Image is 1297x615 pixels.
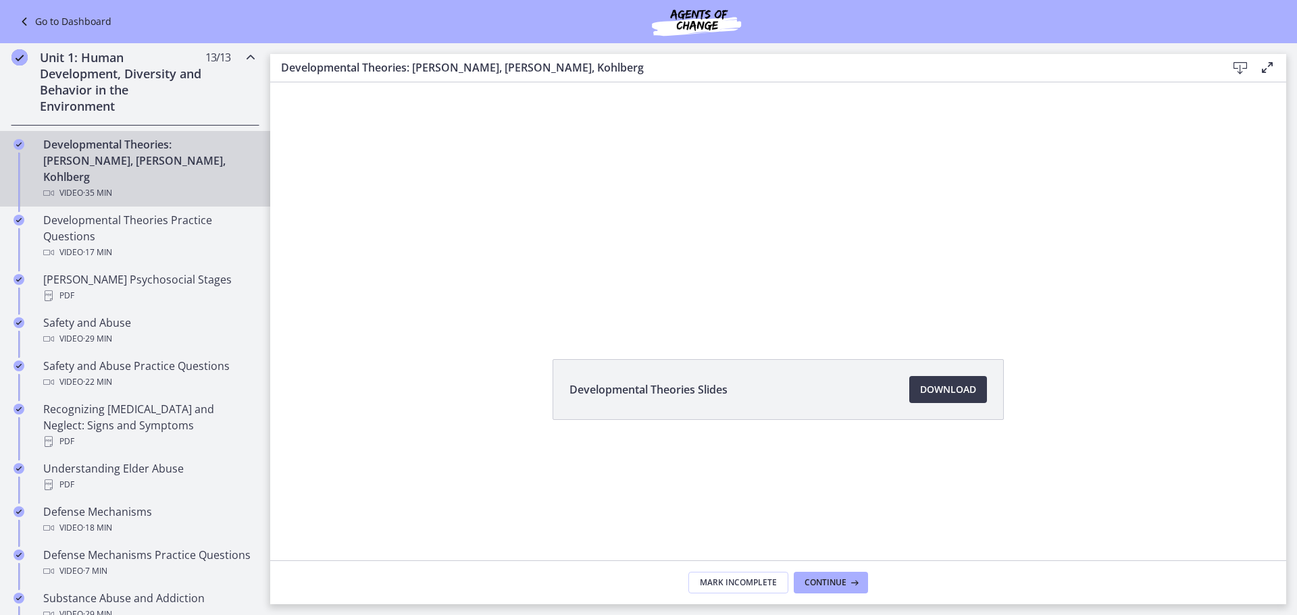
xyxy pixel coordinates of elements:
[43,547,254,579] div: Defense Mechanisms Practice Questions
[43,136,254,201] div: Developmental Theories: [PERSON_NAME], [PERSON_NAME], Kohlberg
[83,374,112,390] span: · 22 min
[43,460,254,493] div: Understanding Elder Abuse
[14,274,24,285] i: Completed
[14,463,24,474] i: Completed
[83,520,112,536] span: · 18 min
[11,49,28,65] i: Completed
[281,59,1205,76] h3: Developmental Theories: [PERSON_NAME], [PERSON_NAME], Kohlberg
[83,331,112,347] span: · 29 min
[14,215,24,225] i: Completed
[43,331,254,347] div: Video
[43,288,254,304] div: PDF
[794,572,868,593] button: Continue
[700,577,777,588] span: Mark Incomplete
[270,82,1286,328] iframe: Video Lesson
[43,433,254,450] div: PDF
[16,14,111,30] a: Go to Dashboard
[688,572,788,593] button: Mark Incomplete
[14,139,24,150] i: Completed
[83,244,112,261] span: · 17 min
[43,401,254,450] div: Recognizing [MEDICAL_DATA] and Neglect: Signs and Symptoms
[205,49,230,65] span: 13 / 13
[43,271,254,304] div: [PERSON_NAME] Psychosocial Stages
[43,185,254,201] div: Video
[14,593,24,604] i: Completed
[43,244,254,261] div: Video
[43,358,254,390] div: Safety and Abuse Practice Questions
[40,49,205,114] h2: Unit 1: Human Development, Diversity and Behavior in the Environment
[615,5,778,38] img: Agents of Change
[43,374,254,390] div: Video
[14,317,24,328] i: Completed
[14,550,24,560] i: Completed
[43,477,254,493] div: PDF
[43,504,254,536] div: Defense Mechanisms
[14,360,24,371] i: Completed
[43,315,254,347] div: Safety and Abuse
[43,563,254,579] div: Video
[909,376,987,403] a: Download
[569,381,728,398] span: Developmental Theories Slides
[805,577,846,588] span: Continue
[43,520,254,536] div: Video
[920,381,976,398] span: Download
[43,212,254,261] div: Developmental Theories Practice Questions
[83,185,112,201] span: · 35 min
[14,506,24,517] i: Completed
[83,563,107,579] span: · 7 min
[14,404,24,415] i: Completed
